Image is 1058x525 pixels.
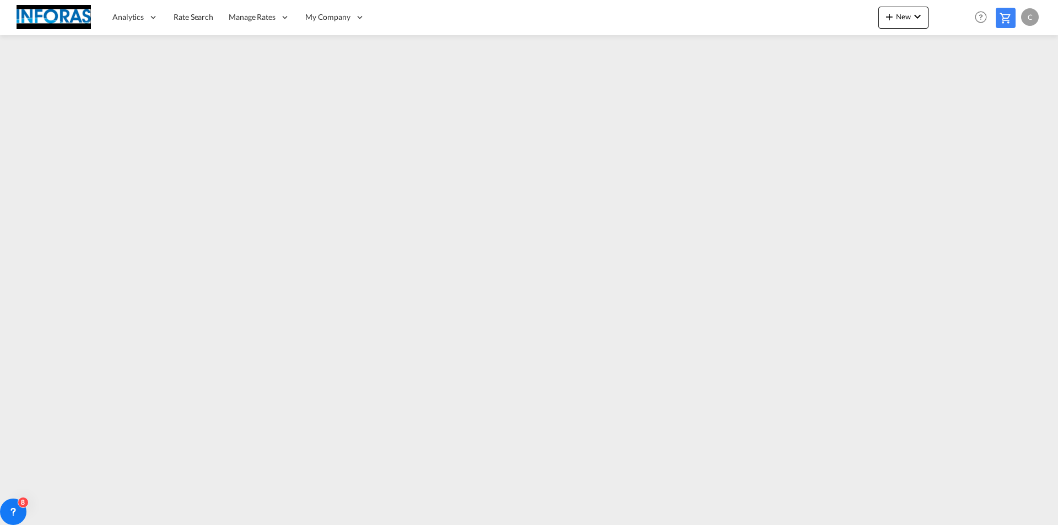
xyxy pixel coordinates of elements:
span: Analytics [112,12,144,23]
span: Rate Search [174,12,213,21]
div: C [1021,8,1039,26]
span: New [883,12,924,21]
button: icon-plus 400-fgNewicon-chevron-down [878,7,929,29]
div: Help [971,8,996,28]
md-icon: icon-chevron-down [911,10,924,23]
md-icon: icon-plus 400-fg [883,10,896,23]
img: eff75c7098ee11eeb65dd1c63e392380.jpg [17,5,91,30]
span: Help [971,8,990,26]
span: My Company [305,12,350,23]
span: Manage Rates [229,12,276,23]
